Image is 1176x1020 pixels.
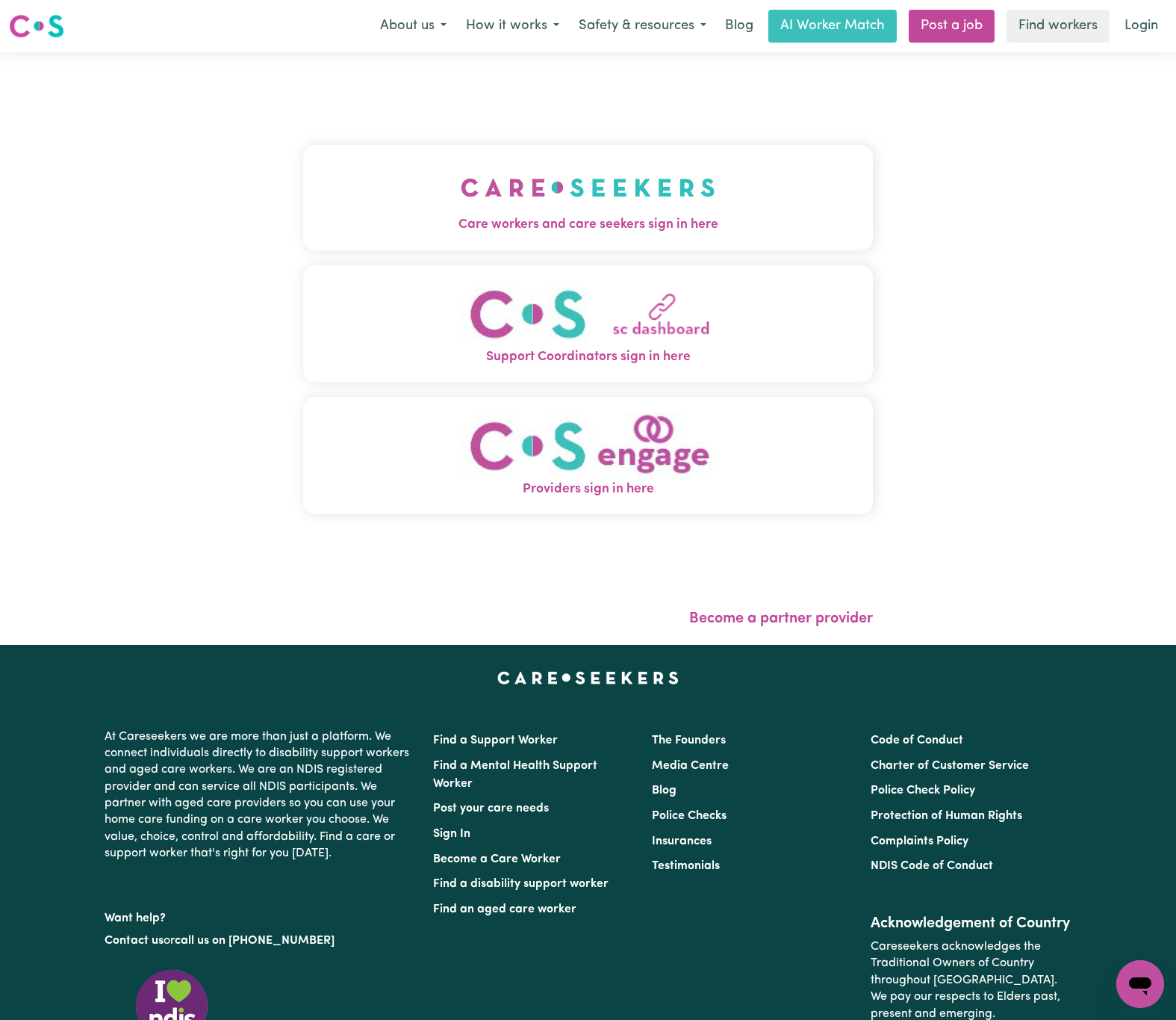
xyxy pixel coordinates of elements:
a: Blog [716,10,762,43]
a: Blog [652,785,676,797]
a: Careseekers home page [497,672,679,684]
a: Insurances [652,835,712,847]
a: Police Check Policy [871,785,975,797]
a: Find a Mental Health Support Worker [433,760,597,790]
a: Protection of Human Rights [871,810,1022,822]
a: NDIS Code of Conduct [871,860,993,872]
h2: Acknowledgement of Country [871,915,1071,933]
a: Login [1116,10,1167,43]
span: Care workers and care seekers sign in here [303,215,874,235]
button: Support Coordinators sign in here [303,265,874,383]
a: Find workers [1007,10,1110,43]
span: Providers sign in here [303,480,874,499]
a: Careseekers logo [9,9,64,43]
button: About us [370,10,456,42]
span: Support Coordinators sign in here [303,347,874,367]
a: Code of Conduct [871,735,963,747]
p: At Careseekers we are more than just a platform. We connect individuals directly to disability su... [105,723,415,868]
a: Become a partner provider [689,611,873,626]
a: Find a disability support worker [433,878,609,890]
p: Want help? [105,904,415,927]
p: or [105,927,415,955]
button: How it works [456,10,569,42]
a: Become a Care Worker [433,853,561,865]
a: Find a Support Worker [433,735,558,747]
a: Police Checks [652,810,727,822]
button: Care workers and care seekers sign in here [303,145,874,250]
a: Contact us [105,935,164,947]
a: Media Centre [652,760,729,772]
a: Complaints Policy [871,835,968,847]
a: Testimonials [652,860,720,872]
a: call us on [PHONE_NUMBER] [175,935,335,947]
img: Careseekers logo [9,13,64,40]
iframe: Button to launch messaging window [1116,960,1164,1008]
a: The Founders [652,735,726,747]
a: Post a job [909,10,995,43]
a: Post your care needs [433,803,549,815]
a: Charter of Customer Service [871,760,1029,772]
button: Providers sign in here [303,397,874,514]
button: Safety & resources [569,10,716,42]
a: AI Worker Match [768,10,897,43]
a: Find an aged care worker [433,903,576,915]
a: Sign In [433,828,470,840]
